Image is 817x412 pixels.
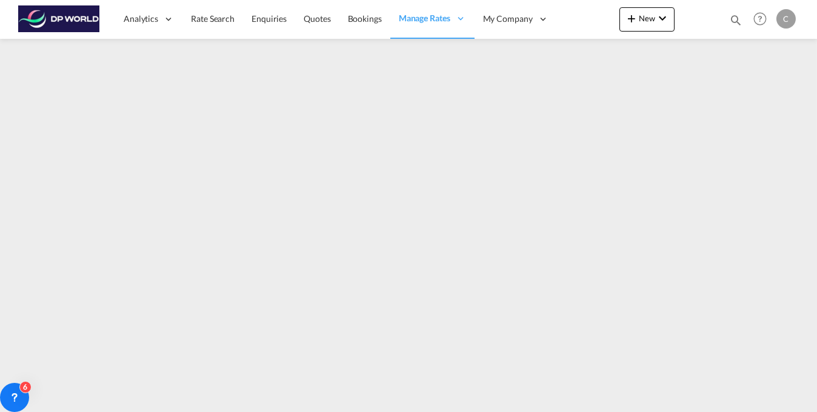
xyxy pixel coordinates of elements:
span: Help [750,8,770,29]
img: c08ca190194411f088ed0f3ba295208c.png [18,5,100,33]
md-icon: icon-plus 400-fg [624,11,639,25]
span: Quotes [304,13,330,24]
span: Manage Rates [399,12,450,24]
md-icon: icon-chevron-down [655,11,670,25]
span: New [624,13,670,23]
span: Enquiries [252,13,287,24]
div: C [776,9,796,29]
div: icon-magnify [729,13,742,32]
button: icon-plus 400-fgNewicon-chevron-down [619,7,675,32]
md-icon: icon-magnify [729,13,742,27]
span: My Company [483,13,533,25]
div: Help [750,8,776,30]
span: Rate Search [191,13,235,24]
span: Analytics [124,13,158,25]
span: Bookings [348,13,382,24]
